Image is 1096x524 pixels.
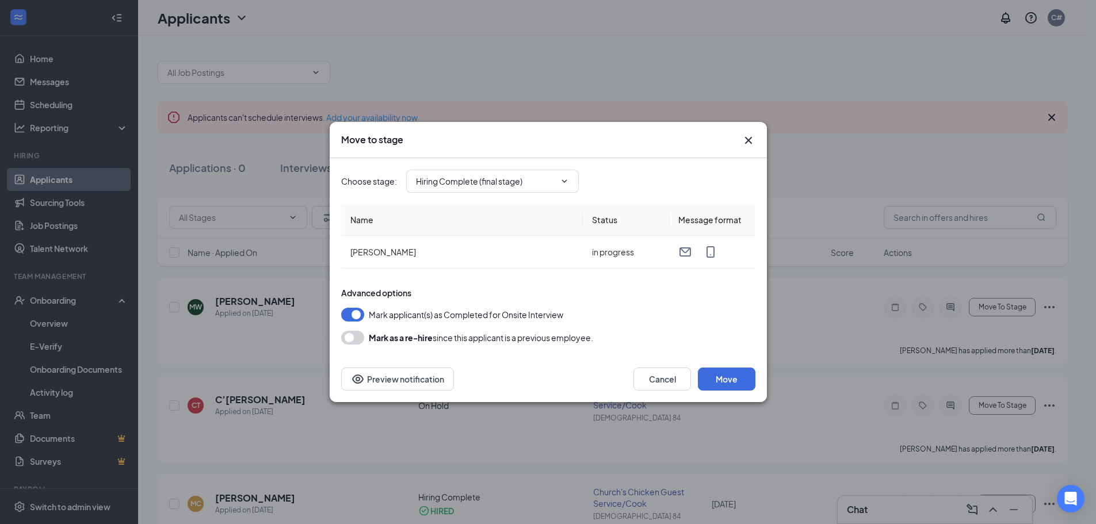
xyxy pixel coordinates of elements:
td: in progress [583,236,669,269]
button: Move [698,368,755,391]
div: Advanced options [341,287,755,299]
h3: Move to stage [341,133,403,146]
svg: Email [678,245,692,259]
svg: ChevronDown [560,177,569,186]
svg: Eye [351,372,365,386]
div: since this applicant is a previous employee. [369,331,593,345]
div: Open Intercom Messenger [1057,485,1084,512]
th: Name [341,204,583,236]
button: Close [742,133,755,147]
span: Choose stage : [341,175,397,188]
button: Cancel [633,368,691,391]
th: Status [583,204,669,236]
span: Mark applicant(s) as Completed for Onsite Interview [369,308,563,322]
th: Message format [669,204,755,236]
b: Mark as a re-hire [369,332,433,343]
svg: Cross [742,133,755,147]
svg: MobileSms [704,245,717,259]
button: Preview notificationEye [341,368,454,391]
span: [PERSON_NAME] [350,247,416,257]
